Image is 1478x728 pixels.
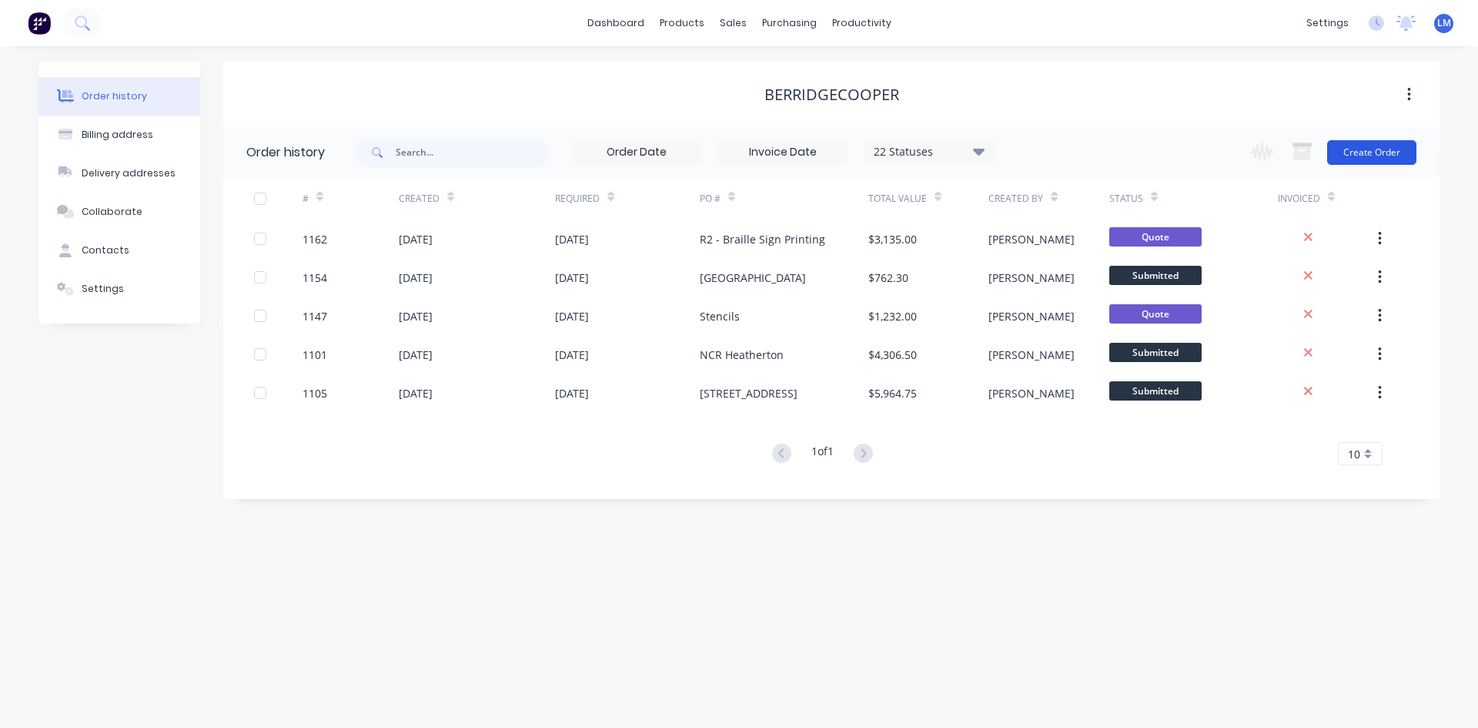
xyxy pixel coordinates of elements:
div: Created By [988,177,1108,220]
div: productivity [824,12,899,35]
button: Billing address [38,116,200,154]
div: Order history [82,89,147,103]
div: 1147 [303,308,327,324]
div: [PERSON_NAME] [988,270,1075,286]
div: Created [399,192,440,206]
div: 1105 [303,385,327,401]
div: $3,135.00 [868,231,917,247]
div: 1101 [303,347,327,363]
div: [PERSON_NAME] [988,231,1075,247]
div: [DATE] [399,347,433,363]
div: Required [555,177,700,220]
input: Invoice Date [718,141,848,164]
div: Delivery addresses [82,166,176,180]
div: # [303,177,399,220]
button: Contacts [38,231,200,270]
a: dashboard [580,12,652,35]
div: [DATE] [555,385,589,401]
button: Settings [38,270,200,308]
div: Status [1109,192,1143,206]
button: Order history [38,77,200,116]
div: [STREET_ADDRESS] [700,385,798,401]
div: $4,306.50 [868,347,917,363]
div: Billing address [82,128,153,142]
input: Search... [396,137,548,168]
div: $762.30 [868,270,908,286]
div: [PERSON_NAME] [988,347,1075,363]
span: Submitted [1109,343,1202,362]
div: [PERSON_NAME] [988,308,1075,324]
div: [DATE] [555,270,589,286]
input: Order Date [572,141,701,164]
div: Order history [246,143,325,162]
div: Berridgecooper [764,86,899,104]
button: Collaborate [38,193,200,231]
div: [DATE] [555,308,589,324]
div: Invoiced [1278,177,1374,220]
div: NCR Heatherton [700,347,784,363]
div: [DATE] [399,270,433,286]
div: [DATE] [555,347,589,363]
div: Stencils [700,308,740,324]
div: [DATE] [399,308,433,324]
div: $5,964.75 [868,385,917,401]
div: Total Value [868,177,988,220]
div: PO # [700,192,721,206]
span: Submitted [1109,266,1202,285]
img: Factory [28,12,51,35]
div: # [303,192,309,206]
button: Delivery addresses [38,154,200,193]
span: Submitted [1109,381,1202,401]
div: [DATE] [555,231,589,247]
div: settings [1299,12,1356,35]
div: Invoiced [1278,192,1320,206]
div: Collaborate [82,205,142,219]
span: 10 [1348,446,1360,462]
div: Settings [82,282,124,296]
div: [DATE] [399,231,433,247]
div: [DATE] [399,385,433,401]
div: R2 - Braille Sign Printing [700,231,825,247]
button: Create Order [1327,140,1416,165]
div: Created By [988,192,1043,206]
div: Total Value [868,192,927,206]
div: 1162 [303,231,327,247]
span: Quote [1109,227,1202,247]
div: [GEOGRAPHIC_DATA] [700,270,806,286]
div: Created [399,177,555,220]
div: $1,232.00 [868,308,917,324]
div: Required [555,192,600,206]
div: products [652,12,712,35]
div: Contacts [82,243,129,257]
span: Quote [1109,304,1202,324]
div: Status [1109,177,1278,220]
div: sales [712,12,754,35]
div: 22 Statuses [864,143,994,160]
div: [PERSON_NAME] [988,385,1075,401]
div: purchasing [754,12,824,35]
div: 1154 [303,270,327,286]
div: PO # [700,177,868,220]
div: 1 of 1 [811,443,834,465]
span: LM [1437,16,1451,30]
